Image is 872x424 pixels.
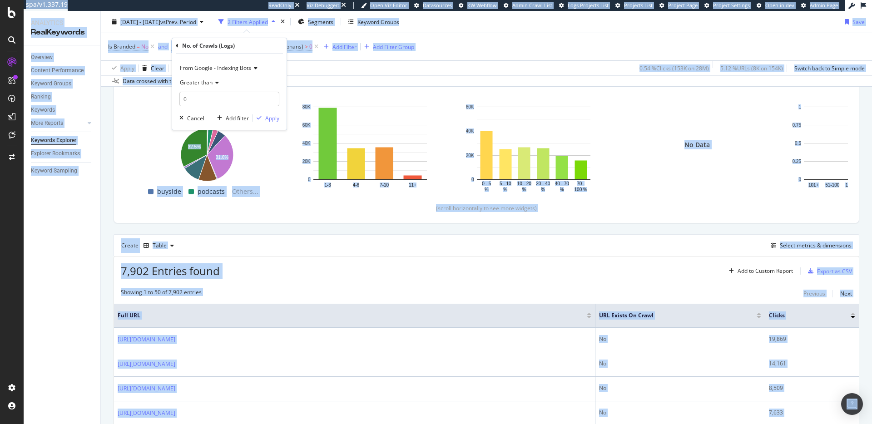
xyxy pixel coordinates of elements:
span: Admin Crawl List [512,2,552,9]
text: 40K [302,141,311,146]
div: Keyword Groups [357,18,399,25]
div: Overview [31,53,53,62]
text: 31.6% [216,155,228,160]
svg: A chart. [299,102,441,193]
span: 7,902 Entries found [121,263,220,278]
div: Add Filter Group [373,43,414,50]
text: 20 - 40 [536,181,550,186]
div: Create [121,238,178,253]
button: Add Filter [320,41,357,52]
span: > [305,43,308,50]
text: 0 [471,177,474,182]
button: Table [140,238,178,253]
div: Explorer Bookmarks [31,149,80,158]
button: Export as CSV [804,264,852,278]
text: 1 [798,104,801,109]
span: = [137,43,140,50]
button: Add to Custom Report [725,264,793,278]
div: Open Intercom Messenger [841,393,863,415]
span: Logs Projects List [568,2,609,9]
div: No [599,409,761,417]
span: Project Page [668,2,698,9]
text: 0.25 [793,159,802,164]
span: No [141,40,149,53]
a: Open in dev [757,2,794,9]
text: 40K [466,129,474,134]
text: 80K [302,104,311,109]
div: Table [153,243,167,248]
div: Select metrics & dimensions [780,242,852,249]
div: Add to Custom Report [738,268,793,274]
text: 0 - 5 [482,181,491,186]
div: No Data [684,140,710,149]
div: Add Filter [332,43,357,50]
button: Clear [139,61,164,75]
div: ReadOnly: [268,2,293,9]
div: and [158,43,168,50]
div: More Reports [31,118,63,128]
text: % [485,187,489,192]
span: Greater than [180,79,213,86]
a: [URL][DOMAIN_NAME] [118,360,175,369]
text: 10 - 20 [517,181,532,186]
button: Switch back to Simple mode [791,61,865,75]
text: 20K [302,159,311,164]
div: Save [852,18,865,25]
span: vs Prev. Period [160,18,196,25]
span: Others... [228,186,262,197]
span: Project Settings [713,2,750,9]
div: No [599,384,761,392]
text: 5 - 10 [500,181,511,186]
span: Open in dev [765,2,794,9]
div: 19,869 [769,335,855,343]
a: Keywords Explorer [31,136,94,145]
div: Viz Debugger: [307,2,339,9]
div: No [599,335,761,343]
text: 1-3 [324,182,331,187]
text: 4-6 [353,182,360,187]
button: Save [168,61,192,75]
svg: A chart. [463,102,604,193]
div: Keywords Explorer [31,136,76,145]
div: (scroll horizontally to see more widgets) [125,204,848,212]
div: 8,509 [769,384,855,392]
div: Previous [803,290,825,297]
button: Add Filter Group [361,41,414,52]
span: Projects List [624,2,653,9]
div: Apply [120,64,134,72]
span: From Google - Indexing Bots [180,64,251,72]
button: Select metrics & dimensions [767,240,852,251]
text: 51-100 [825,182,840,187]
div: Data crossed with the Crawl [123,77,193,85]
a: Ranking [31,92,94,102]
span: No. of Crawls from Google - Indexing Bots (Orphans) [171,43,303,50]
a: Keyword Groups [31,79,94,89]
text: 101+ [808,182,819,187]
svg: A chart. [136,124,277,182]
button: Cancel [176,113,204,123]
span: URL Exists on Crawl [599,311,743,320]
span: Is Branded [108,43,135,50]
div: Export as CSV [817,267,852,275]
text: 20K [466,153,474,158]
div: Clear [151,64,164,72]
div: 5.12 % URLs ( 8K on 154K ) [720,64,783,72]
div: Content Performance [31,66,84,75]
a: Datasources [414,2,452,9]
a: Explorer Bookmarks [31,149,94,158]
div: Switch back to Simple mode [794,64,865,72]
button: Segments [294,15,337,29]
button: Save [841,15,865,29]
span: KW Webflow [467,2,497,9]
text: 40 - 70 [555,181,570,186]
text: % [503,187,507,192]
a: Admin Crawl List [504,2,552,9]
text: 0 [798,177,801,182]
div: Ranking [31,92,51,102]
span: Datasources [423,2,452,9]
text: 0 [308,177,311,182]
a: Logs Projects List [559,2,609,9]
